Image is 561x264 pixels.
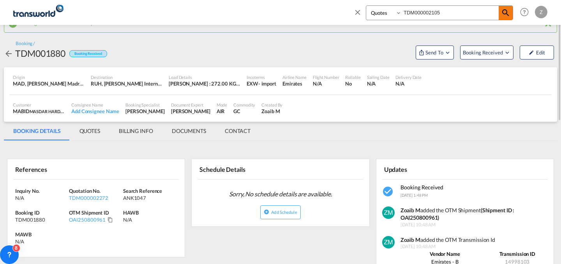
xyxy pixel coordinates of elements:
button: icon-plus-circleAdd Schedule [260,205,300,219]
button: icon-pencilEdit [520,45,554,59]
md-tab-item: CONTACT [215,122,260,140]
div: TDM000002272 [69,194,121,201]
div: Help [518,5,535,19]
span: Add Schedule [271,210,297,215]
strong: Transmission ID [499,251,536,257]
div: Load Details [169,74,240,80]
span: Inquiry No. [15,188,40,194]
div: N/A [367,80,390,87]
div: Document Expert [171,102,210,108]
strong: Vendor Name [430,251,460,257]
button: Open demo menu [416,45,454,59]
strong: Zoaib M [400,236,420,243]
div: - import [258,80,276,87]
div: Z [535,6,547,18]
span: HAWB [123,210,139,216]
div: Flight Number [313,74,339,80]
span: Sorry, No schedule details are available. [226,187,335,201]
span: MAWB [15,231,32,238]
div: [PERSON_NAME] [171,108,210,115]
div: [PERSON_NAME] : 272.00 KG | Volumetric Wt : 272.00 KG | Chargeable Wt : 272.00 KG [169,80,240,87]
div: ANK1047 [123,194,175,201]
div: Schedule Details [198,162,279,176]
div: References [13,162,95,176]
span: Booking sent to OTM successfully [19,18,93,26]
div: Customer [13,102,65,108]
span: MASDAR HARDWARE [30,108,73,114]
div: EXW [247,80,258,87]
div: Rollable [345,74,360,80]
div: Updates [382,162,464,176]
div: Destination [91,74,162,80]
div: N/A [123,216,177,223]
span: [DATE] 10:48 AM [400,243,545,250]
md-pagination-wrapper: Use the left and right arrow keys to navigate between tabs [4,122,260,140]
span: Search Reference [123,188,162,194]
span: icon-close [353,5,366,24]
div: OAI250800961 [69,216,106,223]
div: added the OTM Shipment [400,206,545,222]
div: TDM001880 [15,47,65,59]
div: N/A [15,238,24,245]
div: Mode [217,102,228,108]
md-icon: icon-close [353,8,362,16]
img: 1a84b2306ded11f09c1219774cd0a0fe.png [12,3,64,21]
span: Booking ID [15,210,40,216]
div: RUH, King Khaled International, Riyadh, Saudi Arabia, Middle East, Middle East [91,80,162,87]
span: Send To [425,49,444,56]
span: OTM Shipment ID [69,210,109,216]
div: Booking Received [69,50,107,58]
md-tab-item: QUOTES [70,122,109,140]
div: No [345,80,360,87]
div: Origin [13,74,85,80]
div: MABID [13,108,65,115]
div: N/A [15,194,67,201]
div: GC [233,108,255,115]
div: AIR [217,108,228,115]
md-icon: icon-magnify [501,8,510,17]
body: Editor, editor18 [8,8,157,16]
strong: Zoaib M [400,207,420,213]
md-icon: icon-plus-circle [264,209,269,215]
div: MAD, Adolfo Suárez Madrid?Barajas, Madrid, Spain, Southern Europe, Europe [13,80,85,87]
div: Incoterms [247,74,276,80]
div: N/A [395,80,422,87]
span: [DATE] 1:48 PM [400,193,428,198]
md-tab-item: DOCUMENTS [162,122,215,140]
div: Airline Name [282,74,307,80]
span: Booking Received [400,184,443,191]
md-icon: icon-checkbox-marked-circle [382,185,395,198]
div: Booking / [16,40,35,47]
md-icon: icon-arrow-left [4,49,13,58]
div: Delivery Date [395,74,422,80]
button: Open demo menu [460,45,513,59]
div: Emirates [282,80,307,87]
md-tab-item: BILLING INFO [109,122,162,140]
md-tab-item: BOOKING DETAILS [4,122,70,140]
span: [DATE] 10:48 AM [400,222,545,228]
span: Quotation No. [69,188,101,194]
div: Created By [261,102,282,108]
span: Help [518,5,531,19]
img: GYPPNPAAAAAElFTkSuQmCC [382,206,395,219]
div: Add Consignee Name [71,108,119,115]
input: Enter Quotation Number [402,6,499,19]
div: Sailing Date [367,74,390,80]
div: Booking Specialist [125,102,165,108]
div: N/A [313,80,339,87]
span: icon-magnify [499,6,513,20]
div: TDM001880 [15,216,67,223]
div: Consignee Name [71,102,119,108]
md-icon: icon-pencil [529,50,534,55]
div: icon-arrow-left [4,47,15,59]
div: Commodity [233,102,255,108]
div: Zoaib M [261,108,282,115]
div: added the OTM Transmission Id [400,236,545,244]
div: [PERSON_NAME] [125,108,165,115]
md-icon: Click to Copy [108,217,113,222]
img: GYPPNPAAAAAElFTkSuQmCC [382,236,395,248]
span: Booking Received [463,49,504,56]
